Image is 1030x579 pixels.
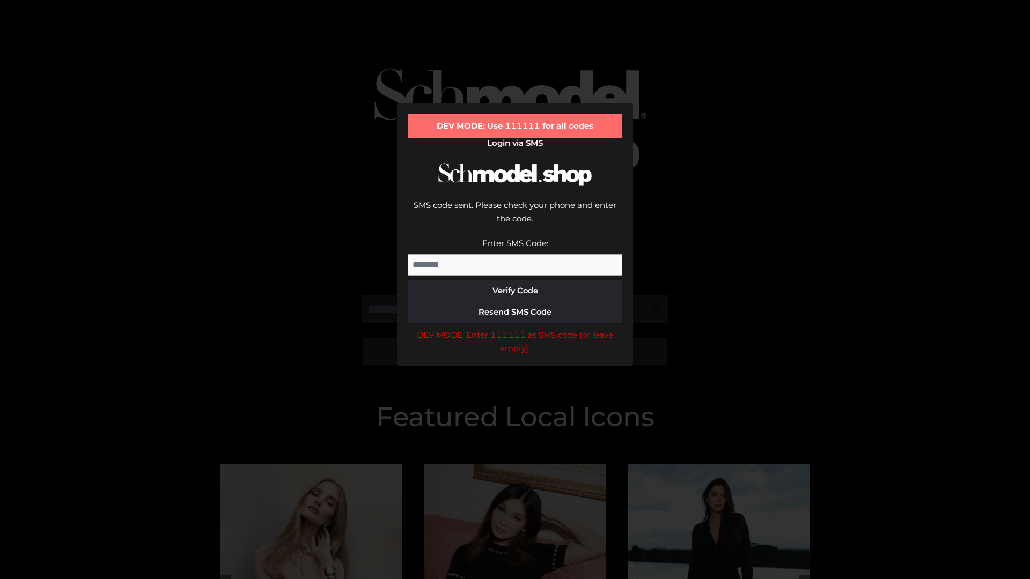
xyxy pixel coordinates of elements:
[435,153,595,196] img: Schmodel Logo
[482,238,548,248] label: Enter SMS Code:
[408,301,622,323] button: Resend SMS Code
[408,198,622,236] div: SMS code sent. Please check your phone and enter the code.
[408,138,622,148] h2: Login via SMS
[408,328,622,355] div: DEV MODE: Enter 111111 as SMS code (or leave empty).
[408,280,622,301] button: Verify Code
[408,114,622,138] div: DEV MODE: Use 111111 for all codes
